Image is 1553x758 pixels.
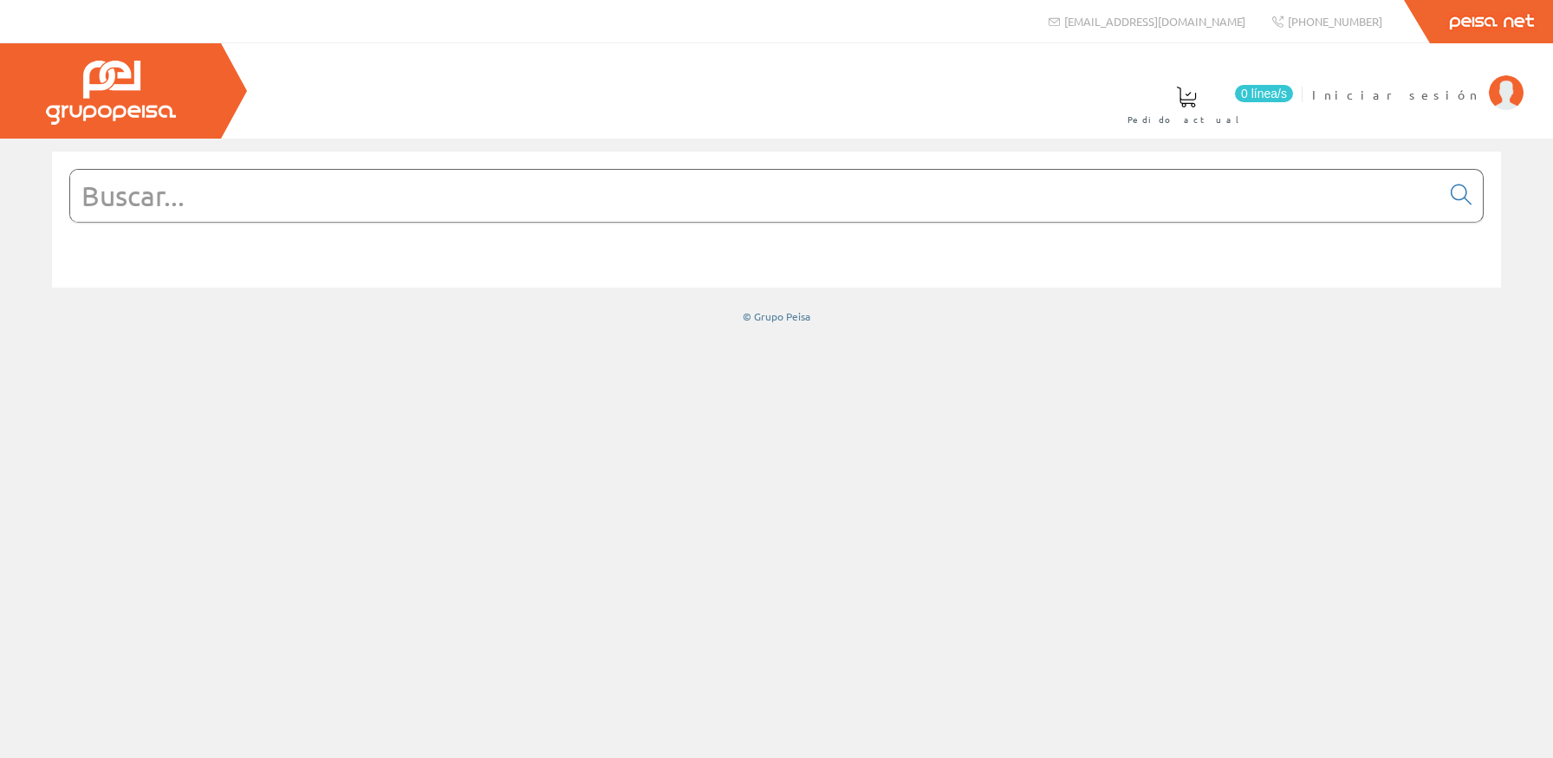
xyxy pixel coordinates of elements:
span: 0 línea/s [1235,85,1293,102]
a: Iniciar sesión [1312,72,1524,88]
img: Grupo Peisa [46,61,176,125]
span: Iniciar sesión [1312,86,1480,103]
span: [PHONE_NUMBER] [1288,14,1382,29]
input: Buscar... [70,170,1440,222]
div: © Grupo Peisa [52,309,1501,324]
span: [EMAIL_ADDRESS][DOMAIN_NAME] [1064,14,1245,29]
span: Pedido actual [1127,111,1245,128]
